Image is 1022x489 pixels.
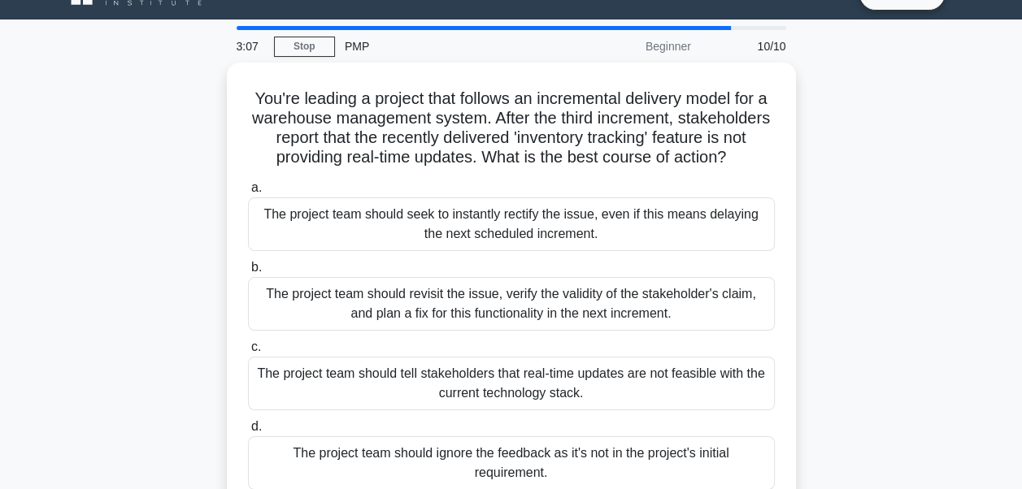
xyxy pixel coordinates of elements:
span: c. [251,340,261,353]
div: The project team should tell stakeholders that real-time updates are not feasible with the curren... [248,357,775,410]
a: Stop [274,37,335,57]
div: 10/10 [701,30,796,63]
span: b. [251,260,262,274]
span: d. [251,419,262,433]
div: 3:07 [227,30,274,63]
div: Beginner [559,30,701,63]
span: a. [251,180,262,194]
h5: You're leading a project that follows an incremental delivery model for a warehouse management sy... [246,89,776,168]
div: The project team should revisit the issue, verify the validity of the stakeholder's claim, and pl... [248,277,775,331]
div: The project team should seek to instantly rectify the issue, even if this means delaying the next... [248,197,775,251]
div: PMP [335,30,559,63]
